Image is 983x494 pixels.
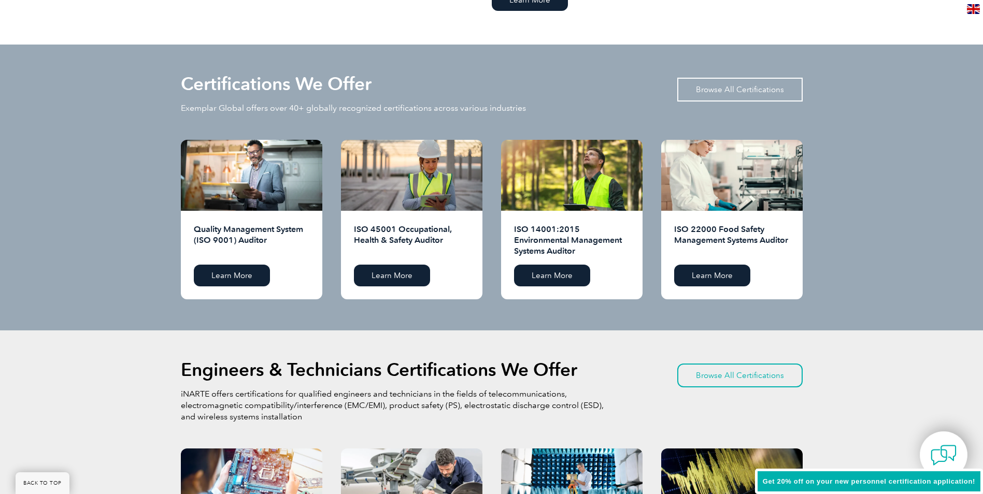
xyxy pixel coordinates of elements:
a: Learn More [194,265,270,286]
img: contact-chat.png [931,442,957,468]
a: Learn More [514,265,590,286]
a: BACK TO TOP [16,472,69,494]
h2: ISO 45001 Occupational, Health & Safety Auditor [354,224,469,257]
a: Browse All Certifications [677,364,803,387]
p: iNARTE offers certifications for qualified engineers and technicians in the fields of telecommuni... [181,388,606,423]
h2: Certifications We Offer [181,76,372,92]
h2: Engineers & Technicians Certifications We Offer [181,361,577,378]
a: Learn More [354,265,430,286]
a: Browse All Certifications [677,78,803,101]
h2: ISO 22000 Food Safety Management Systems Auditor [674,224,790,257]
a: Learn More [674,265,750,286]
span: Get 20% off on your new personnel certification application! [763,477,975,485]
p: Exemplar Global offers over 40+ globally recognized certifications across various industries [181,103,526,114]
h2: Quality Management System (ISO 9001) Auditor [194,224,309,257]
img: en [967,4,980,14]
h2: ISO 14001:2015 Environmental Management Systems Auditor [514,224,630,257]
